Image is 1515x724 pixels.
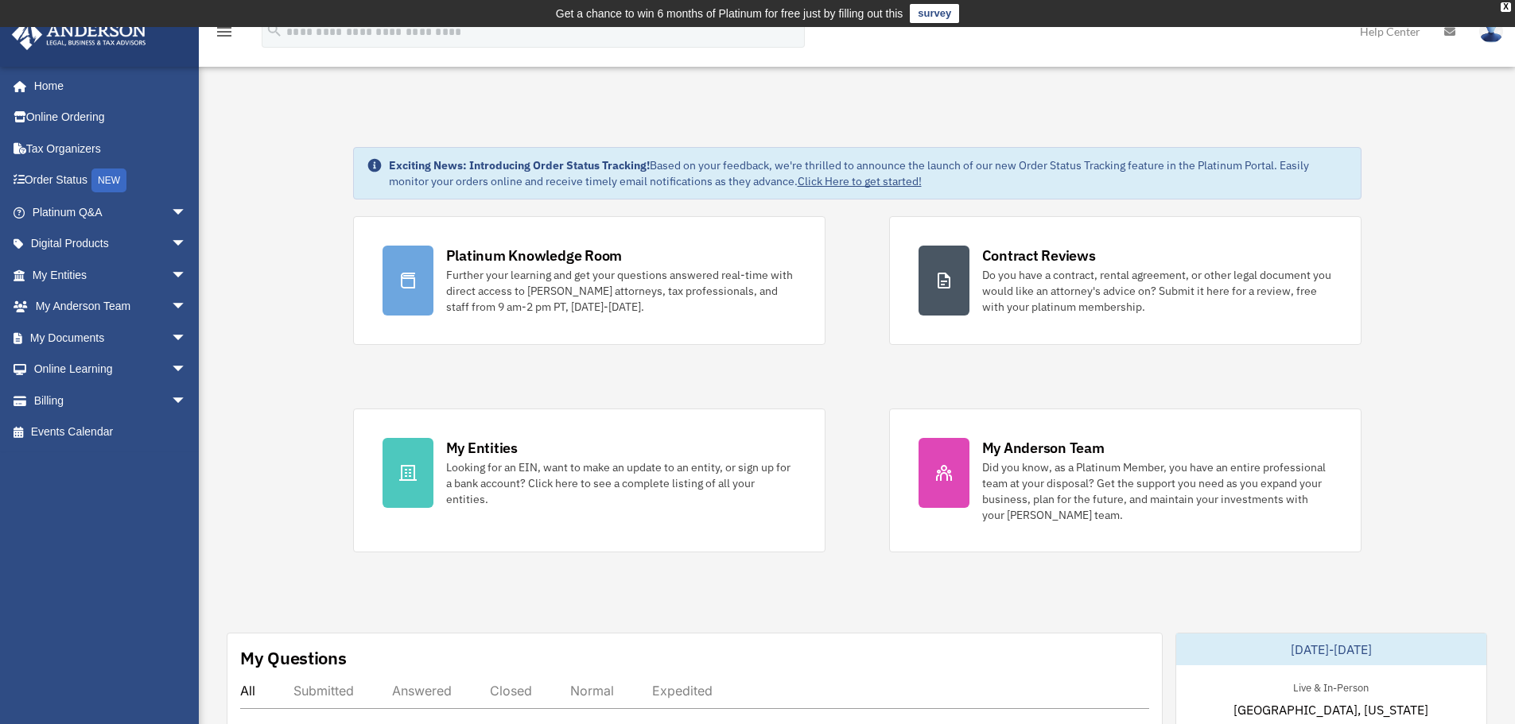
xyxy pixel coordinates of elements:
[91,168,126,192] div: NEW
[215,22,234,41] i: menu
[240,646,347,670] div: My Questions
[982,438,1105,458] div: My Anderson Team
[1501,2,1511,12] div: close
[11,385,211,416] a: Billingarrow_drop_down
[11,416,211,448] a: Events Calendar
[266,21,283,39] i: search
[1176,633,1486,665] div: [DATE]-[DATE]
[556,4,903,23] div: Get a chance to win 6 months of Platinum for free just by filling out this
[240,683,255,699] div: All
[798,174,922,188] a: Click Here to get started!
[11,165,211,197] a: Order StatusNEW
[171,354,203,386] span: arrow_drop_down
[171,259,203,292] span: arrow_drop_down
[490,683,532,699] div: Closed
[171,322,203,354] span: arrow_drop_down
[171,196,203,229] span: arrow_drop_down
[982,459,1332,523] div: Did you know, as a Platinum Member, you have an entire professional team at your disposal? Get th...
[171,385,203,417] span: arrow_drop_down
[171,291,203,323] span: arrow_drop_down
[982,267,1332,315] div: Do you have a contract, rental agreement, or other legal document you would like an attorney's ad...
[446,438,518,458] div: My Entities
[353,216,825,345] a: Platinum Knowledge Room Further your learning and get your questions answered real-time with dire...
[652,683,713,699] div: Expedited
[11,228,211,260] a: Digital Productsarrow_drop_down
[889,216,1362,345] a: Contract Reviews Do you have a contract, rental agreement, or other legal document you would like...
[11,70,203,102] a: Home
[11,354,211,385] a: Online Learningarrow_drop_down
[446,459,796,507] div: Looking for an EIN, want to make an update to an entity, or sign up for a bank account? Click her...
[392,683,452,699] div: Answered
[982,246,1096,265] div: Contract Reviews
[171,228,203,261] span: arrow_drop_down
[570,683,614,699] div: Normal
[446,246,623,265] div: Platinum Knowledge Room
[1479,20,1503,43] img: User Pic
[11,259,211,291] a: My Entitiesarrow_drop_down
[11,102,211,134] a: Online Ordering
[1233,700,1428,719] span: [GEOGRAPHIC_DATA], [US_STATE]
[1280,678,1381,695] div: Live & In-Person
[389,157,1348,189] div: Based on your feedback, we're thrilled to announce the launch of our new Order Status Tracking fe...
[389,158,650,172] strong: Exciting News: Introducing Order Status Tracking!
[11,291,211,323] a: My Anderson Teamarrow_drop_down
[910,4,959,23] a: survey
[7,19,151,50] img: Anderson Advisors Platinum Portal
[353,408,825,552] a: My Entities Looking for an EIN, want to make an update to an entity, or sign up for a bank accoun...
[889,408,1362,552] a: My Anderson Team Did you know, as a Platinum Member, you have an entire professional team at your...
[446,267,796,315] div: Further your learning and get your questions answered real-time with direct access to [PERSON_NAM...
[11,133,211,165] a: Tax Organizers
[11,322,211,354] a: My Documentsarrow_drop_down
[293,683,354,699] div: Submitted
[215,28,234,41] a: menu
[11,196,211,228] a: Platinum Q&Aarrow_drop_down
